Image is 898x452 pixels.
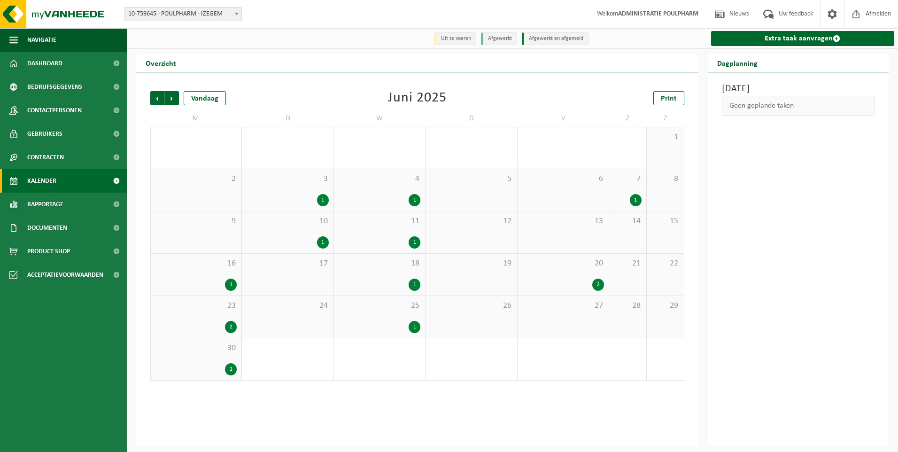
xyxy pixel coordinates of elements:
div: 1 [409,194,420,206]
span: 2 [155,174,237,184]
span: 10-759645 - POULPHARM - IZEGEM [124,7,242,21]
span: Acceptatievoorwaarden [27,263,103,287]
span: 23 [155,301,237,311]
div: Vandaag [184,91,226,105]
span: 24 [247,301,328,311]
span: Print [661,95,677,102]
span: Contracten [27,146,64,169]
span: 3 [247,174,328,184]
span: Documenten [27,216,67,240]
h2: Overzicht [136,54,186,72]
span: 28 [614,301,642,311]
div: 1 [225,363,237,375]
span: 20 [522,258,604,269]
span: 16 [155,258,237,269]
td: M [150,110,242,127]
span: 22 [651,258,679,269]
span: 27 [522,301,604,311]
td: D [242,110,333,127]
td: Z [609,110,647,127]
a: Extra taak aanvragen [711,31,895,46]
span: 7 [614,174,642,184]
span: 21 [614,258,642,269]
span: 17 [247,258,328,269]
span: 29 [651,301,679,311]
span: 8 [651,174,679,184]
span: Vorige [150,91,164,105]
div: 1 [630,194,642,206]
span: Dashboard [27,52,62,75]
td: W [334,110,426,127]
span: 5 [430,174,512,184]
td: V [518,110,609,127]
span: Volgende [165,91,179,105]
div: 1 [409,321,420,333]
span: Navigatie [27,28,56,52]
a: Print [653,91,684,105]
span: Bedrijfsgegevens [27,75,82,99]
td: Z [647,110,684,127]
span: 14 [614,216,642,226]
h2: Dagplanning [708,54,767,72]
span: Product Shop [27,240,70,263]
span: 10-759645 - POULPHARM - IZEGEM [124,8,241,21]
td: D [426,110,517,127]
div: 1 [409,236,420,249]
span: Kalender [27,169,56,193]
span: 25 [339,301,420,311]
span: 30 [155,343,237,353]
span: 9 [155,216,237,226]
span: 11 [339,216,420,226]
div: Geen geplande taken [722,96,875,116]
span: Rapportage [27,193,63,216]
div: 2 [592,279,604,291]
div: 2 [225,321,237,333]
li: Afgewerkt en afgemeld [522,32,588,45]
span: Gebruikers [27,122,62,146]
strong: ADMINISTRATIE POULPHARM [618,10,698,17]
span: 1 [651,132,679,142]
div: 1 [409,279,420,291]
div: 1 [225,279,237,291]
span: 4 [339,174,420,184]
span: 12 [430,216,512,226]
span: 13 [522,216,604,226]
h3: [DATE] [722,82,875,96]
span: 6 [522,174,604,184]
span: 10 [247,216,328,226]
span: 18 [339,258,420,269]
li: Afgewerkt [481,32,517,45]
span: 26 [430,301,512,311]
span: 15 [651,216,679,226]
div: 1 [317,194,329,206]
div: Juni 2025 [388,91,447,105]
span: 19 [430,258,512,269]
span: Contactpersonen [27,99,82,122]
div: 1 [317,236,329,249]
li: Uit te voeren [434,32,476,45]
